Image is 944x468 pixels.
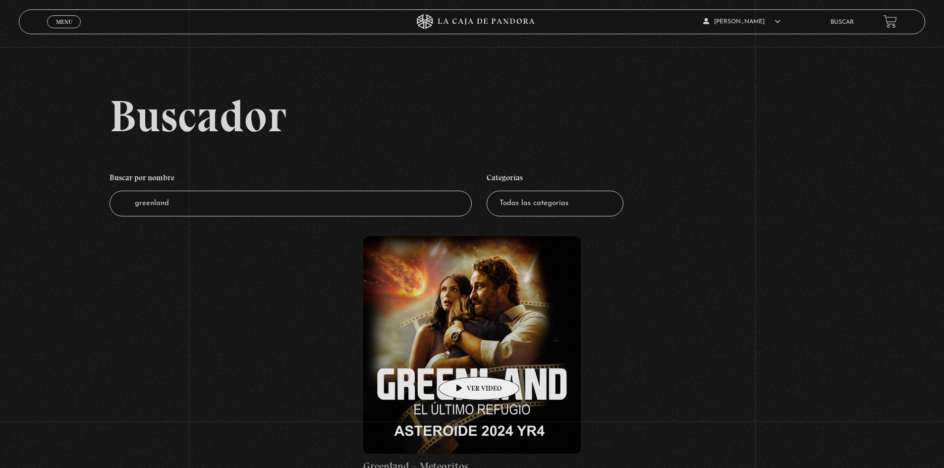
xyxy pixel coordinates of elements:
span: [PERSON_NAME] [703,19,780,25]
h2: Buscador [110,94,925,138]
a: View your shopping cart [884,15,897,28]
a: Buscar [831,19,854,25]
span: Menu [56,19,72,25]
h4: Categorías [487,168,623,191]
span: Cerrar [53,27,76,34]
h4: Buscar por nombre [110,168,472,191]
